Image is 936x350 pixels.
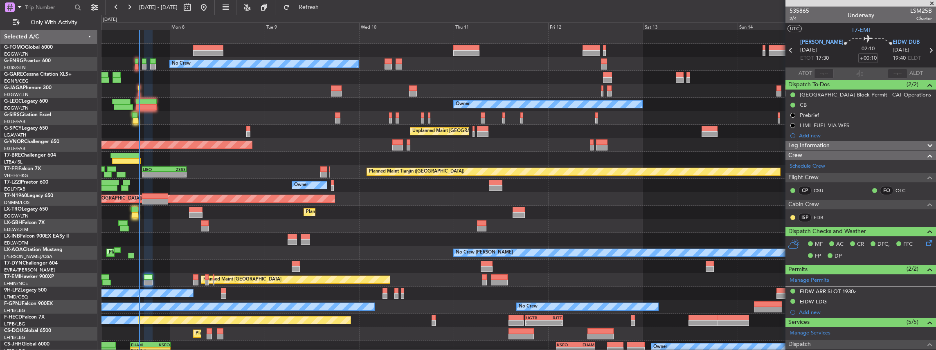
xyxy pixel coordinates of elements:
a: G-FOMOGlobal 6000 [4,45,53,50]
div: Owner [456,98,470,110]
div: RJTT [544,315,562,320]
a: EDLW/DTM [4,240,28,246]
div: Planned Maint [GEOGRAPHIC_DATA] ([GEOGRAPHIC_DATA]) [196,328,324,340]
span: G-FOMO [4,45,25,50]
span: [DATE] - [DATE] [139,4,178,11]
a: T7-FFIFalcon 7X [4,166,41,171]
a: LX-AOACitation Mustang [4,247,63,252]
div: ISP [798,213,812,222]
a: EGSS/STN [4,65,26,71]
a: Manage Permits [790,276,829,285]
span: Services [788,318,810,327]
span: 535865 [790,7,809,15]
a: EGGW/LTN [4,105,29,111]
div: Thu 11 [454,22,548,30]
span: [DATE] [800,46,817,54]
div: Underway [848,11,874,20]
div: EIDW LDG [800,298,827,305]
span: F-HECD [4,315,22,320]
span: LX-AOA [4,247,23,252]
a: LFPB/LBG [4,334,25,341]
span: AC [836,240,844,249]
span: Cabin Crew [788,200,819,209]
a: EGLF/FAB [4,119,25,125]
span: G-SIRS [4,112,20,117]
span: 9H-LPZ [4,288,20,293]
a: [PERSON_NAME]/QSA [4,254,52,260]
a: DNMM/LOS [4,200,29,206]
span: CS-DOU [4,328,23,333]
div: ZSSS [164,167,185,172]
div: Planned Maint [GEOGRAPHIC_DATA] [203,274,281,286]
a: G-SPCYLegacy 650 [4,126,48,131]
a: LX-TROLegacy 650 [4,207,48,212]
div: Planned Maint Tianjin ([GEOGRAPHIC_DATA]) [369,166,464,178]
a: Schedule Crew [790,162,825,171]
span: Flight Crew [788,173,819,182]
span: (2/2) [907,265,918,273]
span: LX-INB [4,234,20,239]
a: FDB [814,214,832,221]
a: LGAV/ATH [4,132,26,138]
span: Refresh [292,4,326,10]
a: T7-DYNChallenger 604 [4,261,58,266]
span: G-VNOR [4,139,24,144]
span: ELDT [908,54,921,63]
span: CS-JHH [4,342,22,347]
a: LX-GBHFalcon 7X [4,220,45,225]
a: EGGW/LTN [4,92,29,98]
div: Sat 13 [643,22,738,30]
span: G-LEGC [4,99,22,104]
div: Unplanned Maint [GEOGRAPHIC_DATA] ([PERSON_NAME] Intl) [412,125,545,137]
a: G-VNORChallenger 650 [4,139,59,144]
div: Mon 8 [170,22,264,30]
div: UGTB [526,315,544,320]
a: CS-JHHGlobal 6000 [4,342,49,347]
div: Owner [294,179,308,191]
span: DP [835,252,842,260]
input: --:-- [814,69,834,79]
span: Permits [788,265,808,274]
div: EHAM [576,342,594,347]
div: - [143,172,164,177]
div: LIML FUEL VIA WFS [800,122,849,129]
span: MF [815,240,823,249]
span: CR [857,240,864,249]
div: Add new [799,132,932,139]
div: - [164,172,185,177]
span: F-GPNJ [4,301,22,306]
a: T7-N1960Legacy 650 [4,193,53,198]
span: T7-N1960 [4,193,27,198]
span: 2/4 [790,15,809,22]
span: 19:40 [893,54,906,63]
span: T7-BRE [4,153,21,158]
span: T7-LZZI [4,180,21,185]
div: No Crew [172,58,191,70]
span: T7-EMI [851,26,870,34]
span: Charter [910,15,932,22]
span: T7-FFI [4,166,18,171]
span: G-GARE [4,72,23,77]
a: F-GPNJFalcon 900EX [4,301,53,306]
div: No Crew [519,301,538,313]
span: T7-EMI [4,274,20,279]
span: ATOT [799,70,812,78]
div: Tue 9 [265,22,359,30]
div: Prebrief [800,112,819,119]
span: LX-TRO [4,207,22,212]
span: EIDW DUB [893,38,920,47]
span: G-JAGA [4,85,23,90]
div: Sun 14 [738,22,832,30]
a: EDLW/DTM [4,227,28,233]
div: KSFO [151,342,170,347]
a: CS-DOUGlobal 6500 [4,328,51,333]
span: Only With Activity [21,20,86,25]
button: Refresh [279,1,328,14]
div: Planned Maint [GEOGRAPHIC_DATA] ([GEOGRAPHIC_DATA]) [109,247,238,259]
div: FO [880,186,893,195]
span: 02:10 [862,45,875,53]
a: EGGW/LTN [4,51,29,57]
a: T7-EMIHawker 900XP [4,274,54,279]
a: CSU [814,187,832,194]
div: LIEO [143,167,164,172]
